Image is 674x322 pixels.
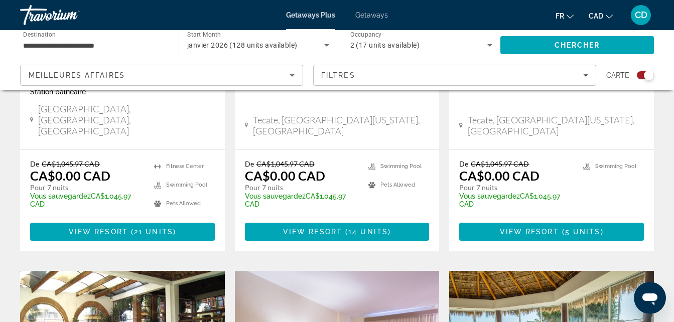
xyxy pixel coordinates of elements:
span: Vous sauvegardez [30,192,91,200]
span: Chercher [555,41,600,49]
span: CD [635,10,647,20]
button: View Resort(21 units) [30,223,215,241]
span: View Resort [283,228,342,236]
p: Pour 7 nuits [245,183,359,192]
span: Swimming Pool [595,163,636,170]
mat-select: Sort by [29,69,295,81]
p: Pour 7 nuits [30,183,144,192]
span: ( ) [342,228,391,236]
span: Pets Allowed [166,200,201,207]
span: Destination [23,31,56,38]
span: fr [556,12,564,20]
span: Occupancy [350,31,382,38]
span: Vous sauvegardez [245,192,306,200]
p: CA$1,045.97 CAD [459,192,573,208]
span: Meilleures affaires [29,71,125,79]
button: Change currency [589,9,613,23]
button: Change language [556,9,574,23]
span: Station balnéaire [30,88,86,96]
span: 2 (17 units available) [350,41,420,49]
button: Search [500,36,654,54]
span: Pets Allowed [380,182,415,188]
span: View Resort [69,228,128,236]
span: ( ) [559,228,604,236]
span: Swimming Pool [380,163,422,170]
span: 21 units [134,228,173,236]
button: User Menu [628,5,654,26]
a: Getaways [355,11,388,19]
span: 5 units [565,228,601,236]
p: CA$0.00 CAD [245,168,325,183]
a: Getaways Plus [286,11,335,19]
input: Select destination [23,40,166,52]
span: Tecate, [GEOGRAPHIC_DATA][US_STATE], [GEOGRAPHIC_DATA] [468,114,644,136]
span: Vous sauvegardez [459,192,520,200]
p: CA$1,045.97 CAD [30,192,144,208]
p: CA$0.00 CAD [459,168,540,183]
span: De [245,159,254,168]
span: Fitness Center [166,163,204,170]
p: CA$0.00 CAD [30,168,110,183]
span: View Resort [500,228,559,236]
button: View Resort(14 units) [245,223,430,241]
iframe: Bouton de lancement de la fenêtre de messagerie [634,282,666,314]
span: CA$1,045.97 CAD [471,159,529,168]
p: Pour 7 nuits [459,183,573,192]
span: Filtres [321,71,355,79]
span: CA$1,045.97 CAD [256,159,315,168]
span: CA$1,045.97 CAD [42,159,100,168]
span: De [30,159,39,168]
span: [GEOGRAPHIC_DATA], [GEOGRAPHIC_DATA], [GEOGRAPHIC_DATA] [38,103,214,136]
span: janvier 2026 (128 units available) [187,41,298,49]
a: Travorium [20,2,120,28]
span: Swimming Pool [166,182,207,188]
span: De [459,159,468,168]
p: CA$1,045.97 CAD [245,192,359,208]
span: Carte [606,68,629,82]
span: Tecate, [GEOGRAPHIC_DATA][US_STATE], [GEOGRAPHIC_DATA] [253,114,429,136]
span: CAD [589,12,603,20]
span: Start Month [187,31,221,38]
span: ( ) [128,228,176,236]
button: Filters [313,65,596,86]
span: 14 units [348,228,388,236]
button: View Resort(5 units) [459,223,644,241]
